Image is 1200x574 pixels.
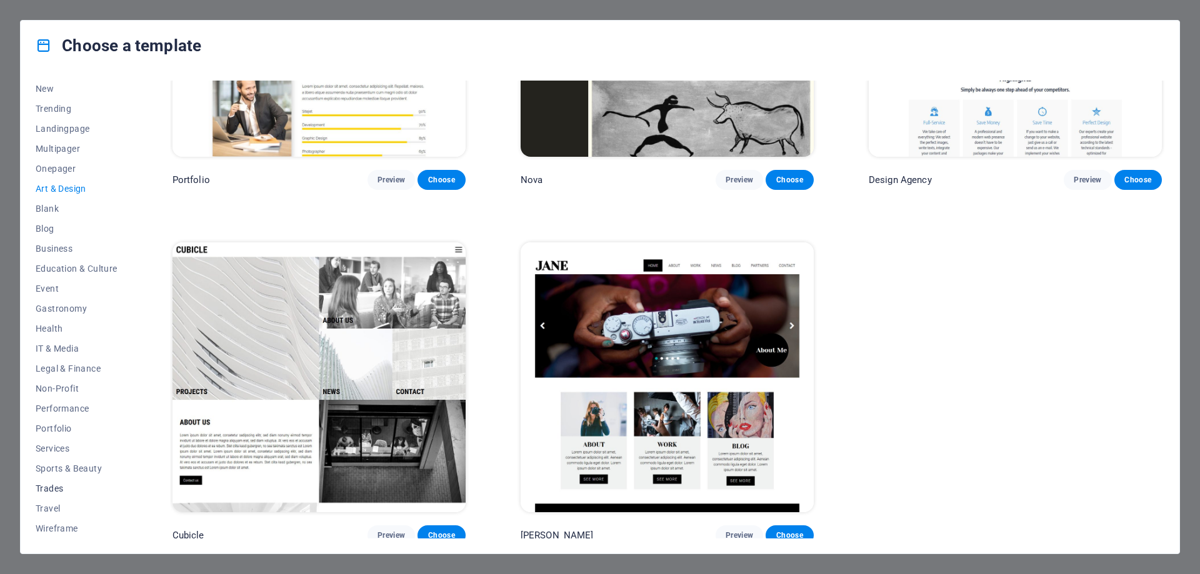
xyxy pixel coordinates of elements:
p: Nova [521,174,543,186]
button: Choose [417,525,465,545]
button: Non-Profit [36,379,117,398]
button: Choose [1114,170,1162,190]
span: Landingpage [36,124,117,134]
span: Non-Profit [36,383,117,393]
span: Sports & Beauty [36,463,117,473]
span: Choose [776,530,803,540]
span: New [36,84,117,94]
button: Art & Design [36,179,117,199]
button: Business [36,239,117,259]
button: Trades [36,478,117,498]
span: Gastronomy [36,304,117,314]
span: Performance [36,403,117,413]
span: Preview [377,530,405,540]
button: Onepager [36,159,117,179]
button: Education & Culture [36,259,117,279]
span: Wireframe [36,523,117,533]
button: Travel [36,498,117,518]
span: Preview [1074,175,1101,185]
span: Onepager [36,164,117,174]
button: Services [36,438,117,458]
button: Sports & Beauty [36,458,117,478]
span: Blog [36,224,117,234]
button: Choose [766,525,813,545]
span: Choose [776,175,803,185]
button: Blog [36,219,117,239]
span: Travel [36,503,117,513]
span: Business [36,244,117,254]
button: Preview [1064,170,1111,190]
button: Event [36,279,117,299]
span: Preview [726,530,753,540]
button: Landingpage [36,119,117,139]
button: Blank [36,199,117,219]
span: Health [36,324,117,334]
button: Preview [367,170,415,190]
span: Art & Design [36,184,117,194]
h4: Choose a template [36,36,201,56]
span: Choose [427,530,455,540]
button: Preview [367,525,415,545]
p: Portfolio [172,174,210,186]
button: Wireframe [36,518,117,538]
button: Preview [716,170,763,190]
button: Preview [716,525,763,545]
button: Performance [36,398,117,418]
button: Choose [417,170,465,190]
p: [PERSON_NAME] [521,529,594,542]
span: Services [36,443,117,453]
p: Cubicle [172,529,204,542]
p: Design Agency [869,174,932,186]
button: Choose [766,170,813,190]
span: Multipager [36,144,117,154]
button: Gastronomy [36,299,117,319]
span: Portfolio [36,423,117,433]
span: Choose [427,175,455,185]
img: Cubicle [172,242,466,512]
span: IT & Media [36,344,117,354]
button: IT & Media [36,339,117,359]
img: Jane [521,242,814,512]
button: Trending [36,99,117,119]
button: Legal & Finance [36,359,117,379]
span: Choose [1124,175,1152,185]
span: Preview [377,175,405,185]
span: Blank [36,204,117,214]
span: Trades [36,483,117,493]
span: Preview [726,175,753,185]
span: Event [36,284,117,294]
span: Trending [36,104,117,114]
span: Education & Culture [36,264,117,274]
button: Multipager [36,139,117,159]
span: Legal & Finance [36,364,117,374]
button: New [36,79,117,99]
button: Portfolio [36,418,117,438]
button: Health [36,319,117,339]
